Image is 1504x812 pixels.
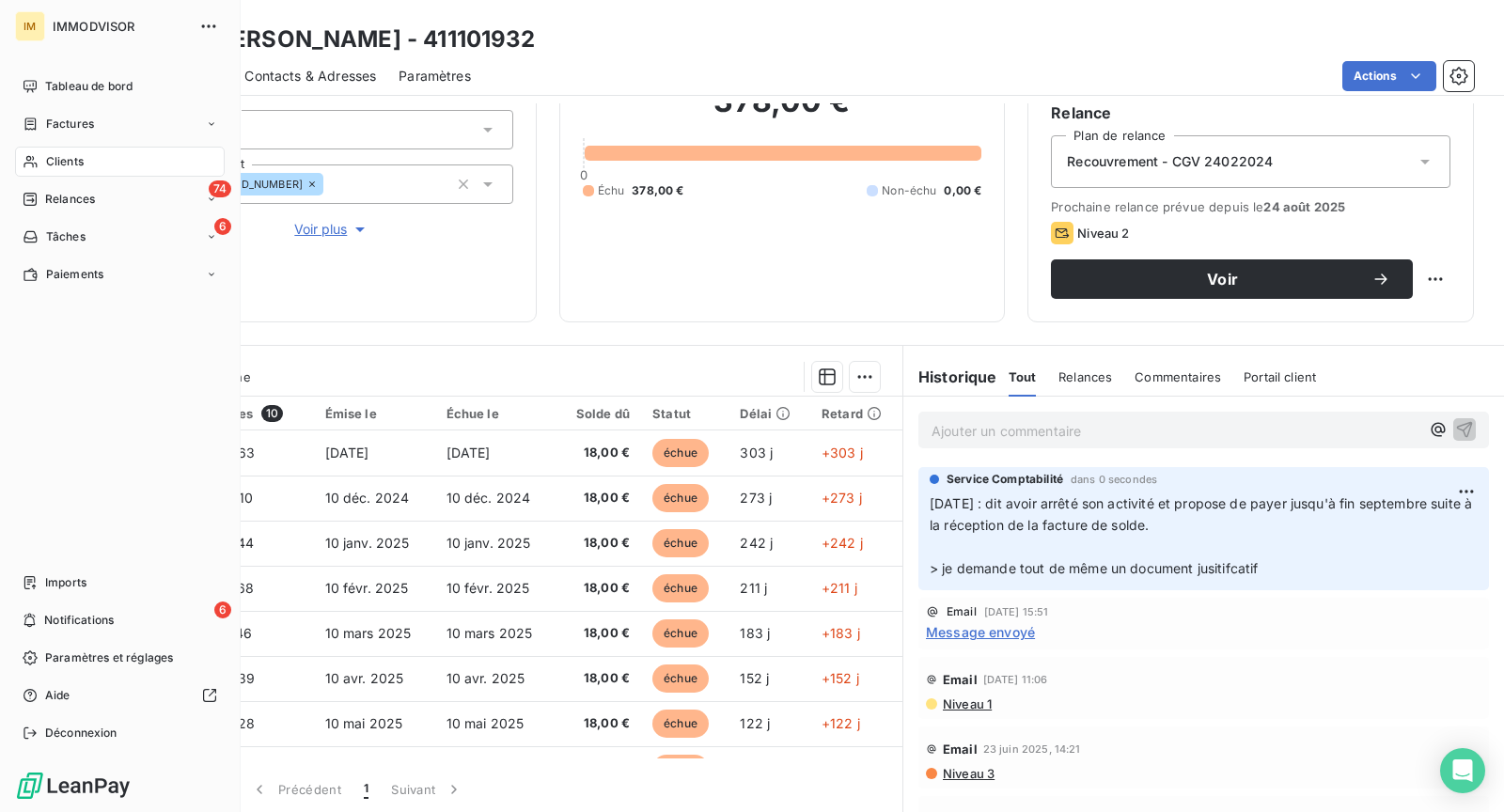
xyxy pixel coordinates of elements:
[165,23,536,56] h3: EI - [PERSON_NAME] - 411101932
[568,489,630,507] span: 18,00 €
[364,780,368,799] span: 1
[214,218,231,235] span: 6
[822,625,860,641] span: +183 j
[822,580,857,596] span: +211 j
[15,11,45,41] div: IM
[1073,272,1371,287] span: Voir
[652,574,709,602] span: échue
[45,687,70,704] span: Aide
[46,228,86,245] span: Tâches
[325,580,409,596] span: 10 févr. 2025
[45,574,86,591] span: Imports
[46,266,103,283] span: Paiements
[568,534,630,553] span: 18,00 €
[652,755,709,783] span: échue
[652,619,709,648] span: échue
[261,405,283,422] span: 10
[822,715,860,731] span: +122 j
[632,182,683,199] span: 378,00 €
[151,219,513,240] button: Voir plus
[294,220,369,239] span: Voir plus
[652,710,709,738] span: échue
[652,529,709,557] span: échue
[903,366,997,388] h6: Historique
[947,471,1063,488] span: Service Comptabilité
[446,490,531,506] span: 10 déc. 2024
[580,167,587,182] span: 0
[1051,259,1413,299] button: Voir
[882,182,936,199] span: Non-échu
[446,670,525,686] span: 10 avr. 2025
[446,445,491,461] span: [DATE]
[568,624,630,643] span: 18,00 €
[45,725,117,742] span: Déconnexion
[983,674,1048,685] span: [DATE] 11:06
[1058,369,1112,384] span: Relances
[568,669,630,688] span: 18,00 €
[1077,226,1129,241] span: Niveau 2
[325,715,403,731] span: 10 mai 2025
[598,182,625,199] span: Échu
[399,67,471,86] span: Paramètres
[325,670,404,686] span: 10 avr. 2025
[446,406,545,421] div: Échue le
[1067,152,1273,171] span: Recouvrement - CGV 24022024
[740,490,772,506] span: 273 j
[740,406,799,421] div: Délai
[1263,199,1345,214] span: 24 août 2025
[53,19,188,34] span: IMMODVISOR
[1071,474,1157,485] span: dans 0 secondes
[947,606,977,617] span: Email
[352,770,380,809] button: 1
[740,445,773,461] span: 303 j
[740,535,773,551] span: 242 j
[325,490,410,506] span: 10 déc. 2024
[926,622,1035,642] span: Message envoyé
[652,664,709,693] span: échue
[652,439,709,467] span: échue
[209,180,231,197] span: 74
[15,771,132,801] img: Logo LeanPay
[323,176,338,193] input: Ajouter une valeur
[380,770,475,809] button: Suivant
[44,612,114,629] span: Notifications
[446,580,530,596] span: 10 févr. 2025
[46,116,94,133] span: Factures
[740,625,770,641] span: 183 j
[941,766,995,781] span: Niveau 3
[46,153,84,170] span: Clients
[652,406,717,421] div: Statut
[1244,369,1316,384] span: Portail client
[1009,369,1037,384] span: Tout
[244,67,376,86] span: Contacts & Adresses
[822,670,859,686] span: +152 j
[568,444,630,462] span: 18,00 €
[568,579,630,598] span: 18,00 €
[325,535,410,551] span: 10 janv. 2025
[1135,369,1221,384] span: Commentaires
[325,625,412,641] span: 10 mars 2025
[740,715,770,731] span: 122 j
[45,191,95,208] span: Relances
[1051,101,1450,124] h6: Relance
[740,670,769,686] span: 152 j
[45,78,133,95] span: Tableau de bord
[930,495,1476,576] span: [DATE] : dit avoir arrêté son activité et propose de payer jusqu'à fin septembre suite à la récep...
[15,680,225,710] a: Aide
[239,770,352,809] button: Précédent
[325,406,424,421] div: Émise le
[983,743,1081,755] span: 23 juin 2025, 14:21
[822,406,891,421] div: Retard
[45,649,173,666] span: Paramètres et réglages
[568,714,630,733] span: 18,00 €
[1051,199,1450,214] span: Prochaine relance prévue depuis le
[446,625,533,641] span: 10 mars 2025
[822,490,862,506] span: +273 j
[583,83,982,139] h2: 378,00 €
[446,535,531,551] span: 10 janv. 2025
[941,696,992,711] span: Niveau 1
[984,606,1049,617] span: [DATE] 15:51
[943,672,978,687] span: Email
[325,445,369,461] span: [DATE]
[1440,748,1485,793] div: Open Intercom Messenger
